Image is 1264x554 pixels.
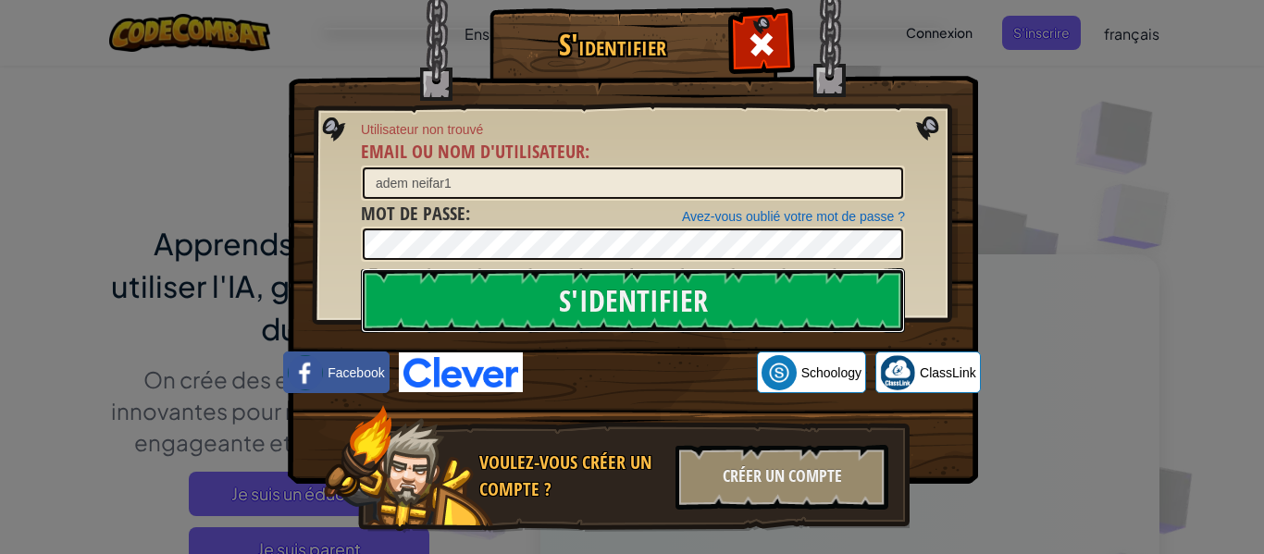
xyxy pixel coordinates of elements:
[801,363,861,382] span: Schoology
[675,445,888,510] div: Créer un compte
[361,139,585,164] span: Email ou nom d'utilisateur
[399,352,523,392] img: clever-logo-blue.png
[288,355,323,390] img: facebook_small.png
[523,352,757,393] iframe: Bouton "Se connecter avec Google"
[361,120,905,139] span: Utilisateur non trouvé
[682,209,905,224] a: Avez-vous oublié votre mot de passe ?
[361,268,905,333] input: S'identifier
[494,29,730,61] h1: S'identifier
[880,355,915,390] img: classlink-logo-small.png
[762,355,797,390] img: schoology.png
[361,139,589,166] label: :
[479,449,664,502] div: Voulez-vous créer un compte ?
[361,201,470,228] label: :
[361,201,465,226] span: Mot de passe
[920,363,976,382] span: ClassLink
[328,363,384,382] span: Facebook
